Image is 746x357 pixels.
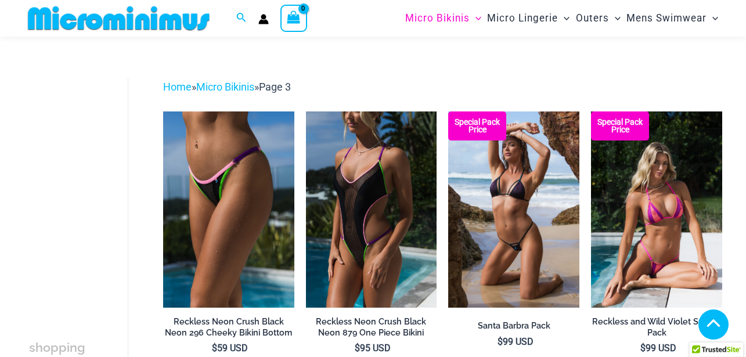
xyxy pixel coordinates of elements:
[487,3,558,33] span: Micro Lingerie
[212,342,217,354] span: $
[640,342,676,354] bdi: 99 USD
[591,111,722,308] a: Reckless and Wild Violet Sunset 306 Top 466 Bottom 06 Reckless and Wild Violet Sunset 306 Top 466...
[576,3,609,33] span: Outers
[448,111,579,308] a: Santa Barbra Purple Turquoise 305 Top 4118 Bottom 09v2 Santa Barbra Purple Turquoise 305 Top 4118...
[259,81,291,93] span: Page 3
[306,111,437,308] a: Reckless Neon Crush Black Neon 879 One Piece 01Reckless Neon Crush Black Neon 879 One Piece 09Rec...
[640,342,646,354] span: $
[498,336,503,347] span: $
[484,3,572,33] a: Micro LingerieMenu ToggleMenu Toggle
[163,111,294,308] img: Reckless Neon Crush Black Neon 296 Cheeky 02
[448,111,579,308] img: Santa Barbra Purple Turquoise 305 Top 4118 Bottom 09v2
[448,320,579,336] a: Santa Barbra Pack
[163,316,294,342] a: Reckless Neon Crush Black Neon 296 Cheeky Bikini Bottom
[29,69,134,301] iframe: TrustedSite Certified
[626,3,707,33] span: Mens Swimwear
[573,3,624,33] a: OutersMenu ToggleMenu Toggle
[591,118,649,134] b: Special Pack Price
[163,316,294,338] h2: Reckless Neon Crush Black Neon 296 Cheeky Bikini Bottom
[355,342,360,354] span: $
[212,342,248,354] bdi: 59 USD
[258,14,269,24] a: Account icon link
[448,320,579,331] h2: Santa Barbra Pack
[609,3,621,33] span: Menu Toggle
[163,81,192,93] a: Home
[624,3,721,33] a: Mens SwimwearMenu ToggleMenu Toggle
[306,316,437,338] h2: Reckless Neon Crush Black Neon 879 One Piece Bikini
[29,340,85,355] span: shopping
[558,3,570,33] span: Menu Toggle
[591,111,722,308] img: Reckless and Wild Violet Sunset 306 Top 466 Bottom 06
[196,81,254,93] a: Micro Bikinis
[280,5,307,31] a: View Shopping Cart, empty
[401,2,723,35] nav: Site Navigation
[591,316,722,338] h2: Reckless and Wild Violet Sunset Pack
[470,3,481,33] span: Menu Toggle
[163,81,291,93] span: » »
[402,3,484,33] a: Micro BikinisMenu ToggleMenu Toggle
[236,11,247,26] a: Search icon link
[306,316,437,342] a: Reckless Neon Crush Black Neon 879 One Piece Bikini
[23,5,214,31] img: MM SHOP LOGO FLAT
[448,118,506,134] b: Special Pack Price
[591,316,722,342] a: Reckless and Wild Violet Sunset Pack
[355,342,391,354] bdi: 95 USD
[498,336,534,347] bdi: 99 USD
[163,111,294,308] a: Reckless Neon Crush Black Neon 296 Cheeky 02Reckless Neon Crush Black Neon 296 Cheeky 01Reckless ...
[306,111,437,308] img: Reckless Neon Crush Black Neon 879 One Piece 01
[405,3,470,33] span: Micro Bikinis
[707,3,718,33] span: Menu Toggle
